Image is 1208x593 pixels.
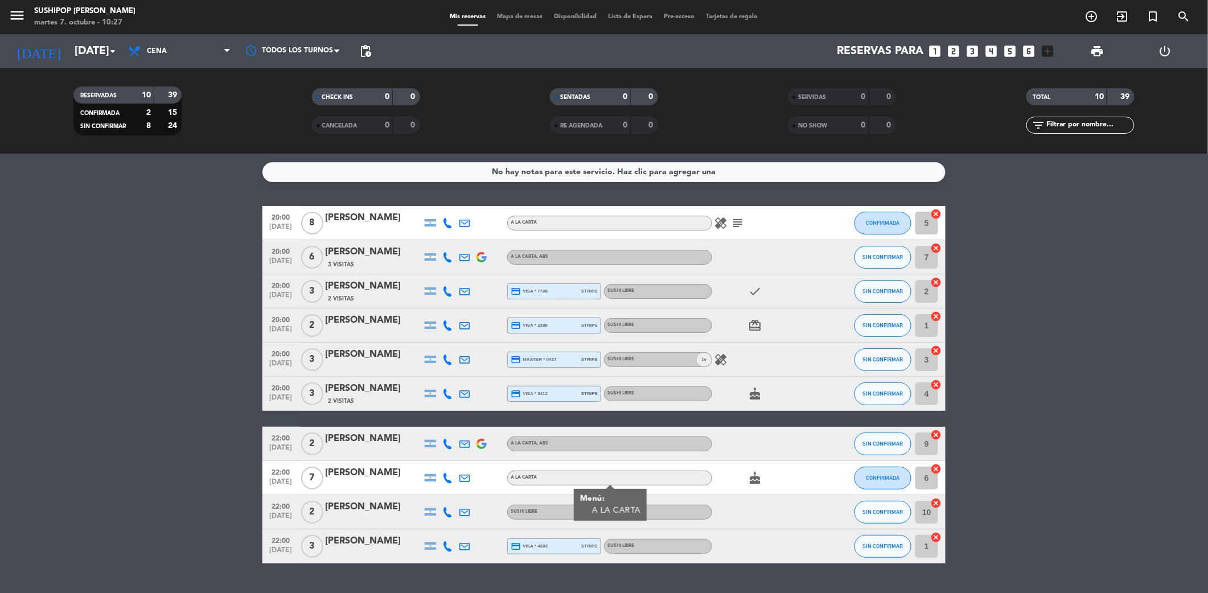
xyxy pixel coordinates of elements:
strong: 0 [623,93,627,101]
span: stripe [581,390,598,397]
span: , ARS [537,254,548,259]
span: stripe [581,542,598,550]
span: master * 0427 [511,355,557,365]
i: cancel [931,242,942,254]
span: 2 [301,501,323,524]
strong: 10 [142,91,151,99]
span: SUSHI LIBRE [607,543,634,548]
span: 20:00 [266,278,295,291]
i: looks_two [946,44,961,59]
span: , ARS [537,441,548,446]
i: power_settings_new [1158,44,1172,58]
i: healing [714,353,728,366]
div: No hay notas para este servicio. Haz clic para agregar una [492,166,716,179]
span: 3 [301,382,323,405]
i: subject [731,216,745,230]
strong: 0 [887,93,894,101]
button: menu [9,7,26,28]
span: A LA CARTA [511,441,548,446]
span: stripe [581,287,598,295]
span: 8 [301,212,323,234]
strong: 0 [649,93,656,101]
span: pending_actions [359,44,372,58]
i: exit_to_app [1116,10,1129,23]
span: SUSHI LIBRE [607,357,634,361]
span: 2 [301,433,323,455]
span: visa * 2398 [511,320,548,331]
i: search [1177,10,1191,23]
i: credit_card [511,541,521,551]
span: SIN CONFIRMAR [863,543,903,549]
div: martes 7. octubre - 10:27 [34,17,135,28]
span: 2 Visitas [328,294,354,303]
button: SIN CONFIRMAR [854,348,911,371]
div: [PERSON_NAME] [325,313,422,328]
strong: 0 [861,93,866,101]
strong: 10 [1095,93,1104,101]
i: looks_6 [1021,44,1036,59]
span: [DATE] [266,291,295,304]
div: Menú: [580,493,641,505]
span: 20:00 [266,210,295,223]
span: visa * 4383 [511,541,548,551]
button: SIN CONFIRMAR [854,433,911,455]
span: RESERVADAS [80,93,117,98]
div: [PERSON_NAME] [325,381,422,396]
span: NO SHOW [798,123,827,129]
div: [PERSON_NAME] [325,466,422,480]
span: SIN CONFIRMAR [863,356,903,363]
i: card_giftcard [748,319,762,332]
div: LOG OUT [1131,34,1199,68]
strong: 0 [385,93,389,101]
span: SUSHI LIBRE [607,391,634,396]
span: 2 Visitas [328,397,354,406]
i: [DATE] [9,39,69,64]
button: SIN CONFIRMAR [854,246,911,269]
div: Sushipop [PERSON_NAME] [34,6,135,17]
strong: 0 [623,121,627,129]
span: [DATE] [266,360,295,373]
i: cake [748,387,762,401]
span: SUSHI LIBRE [607,323,634,327]
span: Disponibilidad [549,14,603,20]
button: SIN CONFIRMAR [854,280,911,303]
i: cancel [931,345,942,356]
span: Reservas para [837,45,923,58]
i: add_box [1040,44,1055,59]
span: 3 [301,348,323,371]
span: 22:00 [266,431,295,444]
div: [PERSON_NAME] [325,347,422,362]
strong: 39 [1120,93,1132,101]
strong: 8 [146,122,151,130]
span: 3 [301,280,323,303]
i: credit_card [511,389,521,399]
strong: 0 [385,121,389,129]
span: SIN CONFIRMAR [80,123,126,129]
span: Pre-acceso [659,14,701,20]
div: [PERSON_NAME] [325,279,422,294]
span: CONFIRMADA [80,110,120,116]
i: looks_5 [1002,44,1017,59]
i: cake [748,471,762,485]
i: cancel [931,379,942,390]
i: looks_3 [965,44,980,59]
div: [PERSON_NAME] [325,431,422,446]
span: RE AGENDADA [560,123,602,129]
i: filter_list [1032,118,1046,132]
i: healing [714,216,728,230]
button: CONFIRMADA [854,467,911,489]
span: visa * 3412 [511,389,548,399]
div: [PERSON_NAME] [325,534,422,549]
i: looks_4 [984,44,999,59]
span: A LA CARTA [511,254,548,259]
div: A LA CARTA [592,505,641,517]
span: A LA CARTA [511,475,537,480]
button: SIN CONFIRMAR [854,314,911,337]
span: CHECK INS [322,94,354,100]
button: SIN CONFIRMAR [854,382,911,405]
span: SUSHI LIBRE [607,289,634,293]
div: [PERSON_NAME] [325,500,422,514]
i: menu [9,7,26,24]
span: SERVIDAS [798,94,826,100]
span: Lista de Espera [603,14,659,20]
